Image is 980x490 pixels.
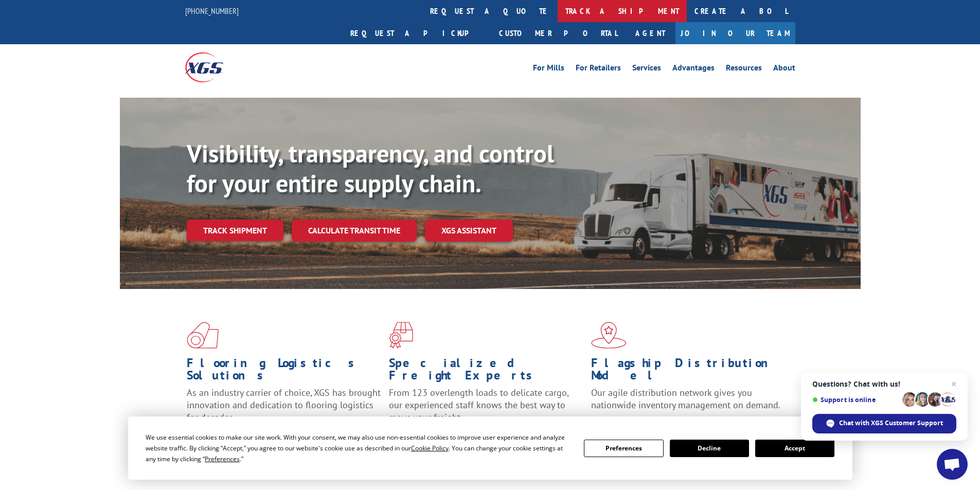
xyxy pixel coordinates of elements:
[389,357,583,387] h1: Specialized Freight Experts
[187,137,554,199] b: Visibility, transparency, and control for your entire supply chain.
[672,64,715,75] a: Advantages
[411,444,449,452] span: Cookie Policy
[128,416,852,480] div: Cookie Consent Prompt
[187,220,283,241] a: Track shipment
[205,455,240,463] span: Preferences
[812,380,956,388] span: Questions? Chat with us!
[591,322,627,349] img: xgs-icon-flagship-distribution-model-red
[533,64,564,75] a: For Mills
[726,64,762,75] a: Resources
[187,357,381,387] h1: Flooring Logistics Solutions
[292,220,417,242] a: Calculate transit time
[591,387,780,411] span: Our agile distribution network gives you nationwide inventory management on demand.
[146,432,572,464] div: We use essential cookies to make our site work. With your consent, we may also use non-essential ...
[389,322,413,349] img: xgs-icon-focused-on-flooring-red
[576,64,621,75] a: For Retailers
[812,414,956,433] div: Chat with XGS Customer Support
[491,22,625,44] a: Customer Portal
[839,419,943,428] span: Chat with XGS Customer Support
[937,449,968,480] div: Open chat
[812,396,899,404] span: Support is online
[591,357,786,387] h1: Flagship Distribution Model
[185,6,239,16] a: [PHONE_NUMBER]
[948,378,960,390] span: Close chat
[343,22,491,44] a: Request a pickup
[670,440,749,457] button: Decline
[187,387,381,423] span: As an industry carrier of choice, XGS has brought innovation and dedication to flooring logistics...
[425,220,513,242] a: XGS ASSISTANT
[755,440,834,457] button: Accept
[625,22,675,44] a: Agent
[389,387,583,432] p: From 123 overlength loads to delicate cargo, our experienced staff knows the best way to move you...
[773,64,795,75] a: About
[675,22,795,44] a: Join Our Team
[584,440,663,457] button: Preferences
[632,64,661,75] a: Services
[187,322,219,349] img: xgs-icon-total-supply-chain-intelligence-red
